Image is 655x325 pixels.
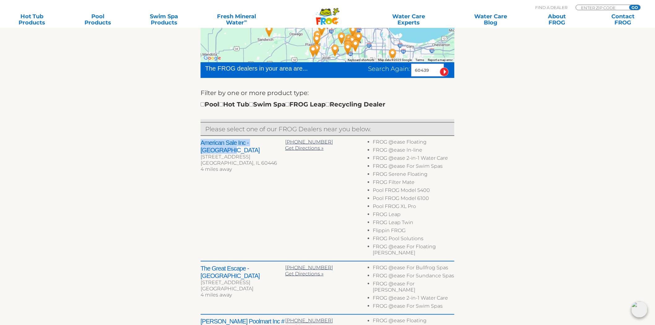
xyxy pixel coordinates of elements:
[373,295,454,303] li: FROG @ease 2-in-1 Water Care
[373,187,454,195] li: Pool FROG Model 5400
[345,33,359,50] div: The Great Escape - Orland Park - 14 miles away.
[202,54,223,62] img: Google
[205,13,269,26] a: Fresh MineralWater∞
[631,301,648,318] img: openIcon
[6,13,58,26] a: Hot TubProducts
[465,13,517,26] a: Water CareBlog
[415,58,424,62] a: Terms (opens in new tab)
[597,13,649,26] a: ContactFROG
[201,279,285,286] div: [STREET_ADDRESS]
[428,58,453,62] a: Report a map error
[373,219,454,227] li: FROG Leap Twin
[373,236,454,244] li: FROG Pool Solutions
[310,32,324,49] div: The Great Escape - Joliet - 9 miles away.
[341,41,355,57] div: Mud Turtle Pools - 15 miles away.
[373,265,454,273] li: FROG @ease For Bullfrog Spas
[367,13,451,26] a: Water CareExperts
[138,13,190,26] a: Swim SpaProducts
[201,160,285,166] div: [GEOGRAPHIC_DATA], IL 60446
[306,43,320,59] div: DesRochers Backyard Pools & Spas - Shorewood - 14 miles away.
[201,139,285,154] h2: American Sale Inc - [GEOGRAPHIC_DATA]
[373,227,454,236] li: Flippin FROG
[285,145,323,151] a: Get Directions »
[310,28,325,45] div: Paradise Pools & Spas of Illinois - 8 miles away.
[386,46,400,63] div: Royal Pools & More - 33 miles away.
[285,271,323,277] a: Get Directions »
[373,203,454,211] li: Pool FROG XL Pro
[201,154,285,160] div: [STREET_ADDRESS]
[201,265,285,279] h2: The Great Escape - [GEOGRAPHIC_DATA]
[373,139,454,147] li: FROG @ease Floating
[536,5,568,10] p: Find A Dealer
[368,65,410,72] span: Search Again:
[244,18,247,23] sup: ∞
[373,281,454,295] li: FROG @ease For [PERSON_NAME]
[373,244,454,258] li: FROG @ease For Floating [PERSON_NAME]
[342,32,356,49] div: American Sale Inc - Orland Park - 13 miles away.
[373,303,454,311] li: FROG @ease For Swim Spas
[202,54,223,62] a: Open this area in Google Maps (opens a new window)
[440,67,449,76] input: Submit
[373,147,454,155] li: FROG @ease In-line
[205,124,450,134] p: Please select one of our FROG Dealers near you below.
[205,64,330,73] div: The FROG dealers in your area are...
[373,273,454,281] li: FROG @ease For Sundance Spas
[373,211,454,219] li: FROG Leap
[341,35,355,52] div: Caribbean Pools Inc - Orland Park - 13 miles away.
[373,171,454,179] li: FROG Serene Floating
[285,139,333,145] a: [PHONE_NUMBER]
[201,292,232,298] span: 4 miles away
[373,163,454,171] li: FROG @ease For Swim Spas
[348,37,362,54] div: American Sale Inc - Outlet - 17 miles away.
[531,13,583,26] a: AboutFROG
[378,58,412,62] span: Map data ©2025 Google
[341,38,355,55] div: Caribbean Pools & Spas - 14 miles away.
[350,30,364,46] div: The Great Escape - Tinley Park - 15 miles away.
[310,41,324,58] div: Neptune Pools - 13 miles away.
[335,30,349,47] div: Aqua Pools Inc - 10 miles away.
[352,30,366,46] div: Leslie's Poolmart Inc # 411 - 16 miles away.
[201,286,285,292] div: [GEOGRAPHIC_DATA]
[341,37,355,54] div: Cancun Pools & Spas - 14 miles away.
[72,13,124,26] a: PoolProducts
[581,5,622,10] input: Zip Code Form
[328,42,342,59] div: Pool & Spa Works Inc - 13 miles away.
[373,155,454,163] li: FROG @ease 2-in-1 Water Care
[285,318,333,324] a: [PHONE_NUMBER]
[373,179,454,187] li: FROG Filter Mate
[629,5,640,10] input: GO
[285,265,333,271] a: [PHONE_NUMBER]
[348,58,374,62] button: Keyboard shortcuts
[373,195,454,203] li: Pool FROG Model 6100
[349,37,363,54] div: American Sale, Inc - Tinley Park - 17 miles away.
[262,23,276,39] div: Paradise Pools - 27 miles away.
[201,166,232,172] span: 4 miles away
[201,99,385,109] div: Pool Hot Tub Swim Spa FROG Leap Recycling Dealer
[201,88,309,98] label: Filter by one or more product type:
